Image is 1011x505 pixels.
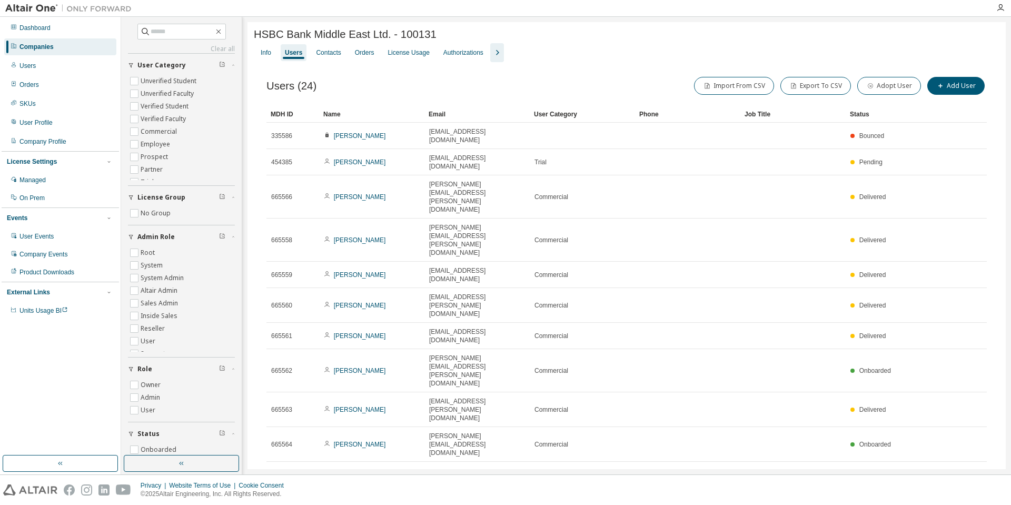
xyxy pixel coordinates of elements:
[19,100,36,108] div: SKUs
[429,266,525,283] span: [EMAIL_ADDRESS][DOMAIN_NAME]
[788,469,853,483] span: Items per page
[19,24,51,32] div: Dashboard
[116,484,131,496] img: youtube.svg
[443,48,483,57] div: Authorizations
[137,233,175,241] span: Admin Role
[271,158,292,166] span: 454385
[334,132,386,140] a: [PERSON_NAME]
[355,48,374,57] div: Orders
[859,441,891,448] span: Onboarded
[271,193,292,201] span: 665566
[429,328,525,344] span: [EMAIL_ADDRESS][DOMAIN_NAME]
[857,77,921,95] button: Adopt User
[334,302,386,309] a: [PERSON_NAME]
[128,422,235,445] button: Status
[271,405,292,414] span: 665563
[859,193,886,201] span: Delivered
[859,302,886,309] span: Delivered
[859,159,883,166] span: Pending
[7,288,50,296] div: External Links
[859,406,886,413] span: Delivered
[5,3,137,14] img: Altair One
[334,159,386,166] a: [PERSON_NAME]
[323,106,420,123] div: Name
[137,61,186,70] span: User Category
[141,87,196,100] label: Unverified Faculty
[859,236,886,244] span: Delivered
[141,348,167,360] label: Support
[141,163,165,176] label: Partner
[141,272,186,284] label: System Admin
[219,61,225,70] span: Clear filter
[141,443,179,456] label: Onboarded
[261,48,271,57] div: Info
[850,106,924,123] div: Status
[534,106,631,123] div: User Category
[169,481,239,490] div: Website Terms of Use
[927,77,985,95] button: Add User
[429,180,525,214] span: [PERSON_NAME][EMAIL_ADDRESS][PERSON_NAME][DOMAIN_NAME]
[334,441,386,448] a: [PERSON_NAME]
[141,100,191,113] label: Verified Student
[534,158,547,166] span: Trial
[141,259,165,272] label: System
[141,379,163,391] label: Owner
[534,193,568,201] span: Commercial
[859,132,884,140] span: Bounced
[219,430,225,438] span: Clear filter
[859,367,891,374] span: Onboarded
[334,271,386,279] a: [PERSON_NAME]
[19,307,68,314] span: Units Usage BI
[334,332,386,340] a: [PERSON_NAME]
[429,354,525,388] span: [PERSON_NAME][EMAIL_ADDRESS][PERSON_NAME][DOMAIN_NAME]
[271,440,292,449] span: 665564
[3,484,57,496] img: altair_logo.svg
[141,138,172,151] label: Employee
[19,194,45,202] div: On Prem
[780,77,851,95] button: Export To CSV
[859,271,886,279] span: Delivered
[141,490,290,499] p: © 2025 Altair Engineering, Inc. All Rights Reserved.
[534,301,568,310] span: Commercial
[19,176,46,184] div: Managed
[7,214,27,222] div: Events
[219,193,225,202] span: Clear filter
[534,440,568,449] span: Commercial
[429,223,525,257] span: [PERSON_NAME][EMAIL_ADDRESS][PERSON_NAME][DOMAIN_NAME]
[334,193,386,201] a: [PERSON_NAME]
[141,151,170,163] label: Prospect
[19,137,66,146] div: Company Profile
[19,268,74,276] div: Product Downloads
[141,207,173,220] label: No Group
[429,106,526,123] div: Email
[19,232,54,241] div: User Events
[128,54,235,77] button: User Category
[429,127,525,144] span: [EMAIL_ADDRESS][DOMAIN_NAME]
[64,484,75,496] img: facebook.svg
[19,118,53,127] div: User Profile
[141,176,156,189] label: Trial
[429,293,525,318] span: [EMAIL_ADDRESS][PERSON_NAME][DOMAIN_NAME]
[141,125,179,138] label: Commercial
[334,236,386,244] a: [PERSON_NAME]
[141,297,180,310] label: Sales Admin
[388,48,429,57] div: License Usage
[19,43,54,51] div: Companies
[694,77,774,95] button: Import From CSV
[334,406,386,413] a: [PERSON_NAME]
[141,335,157,348] label: User
[271,332,292,340] span: 665561
[141,284,180,297] label: Altair Admin
[7,157,57,166] div: License Settings
[141,310,180,322] label: Inside Sales
[141,404,157,417] label: User
[137,430,160,438] span: Status
[98,484,110,496] img: linkedin.svg
[745,106,841,123] div: Job Title
[863,469,913,483] span: Page n.
[271,236,292,244] span: 665558
[254,28,437,41] span: HSBC Bank Middle East Ltd. - 100131
[128,358,235,381] button: Role
[334,367,386,374] a: [PERSON_NAME]
[81,484,92,496] img: instagram.svg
